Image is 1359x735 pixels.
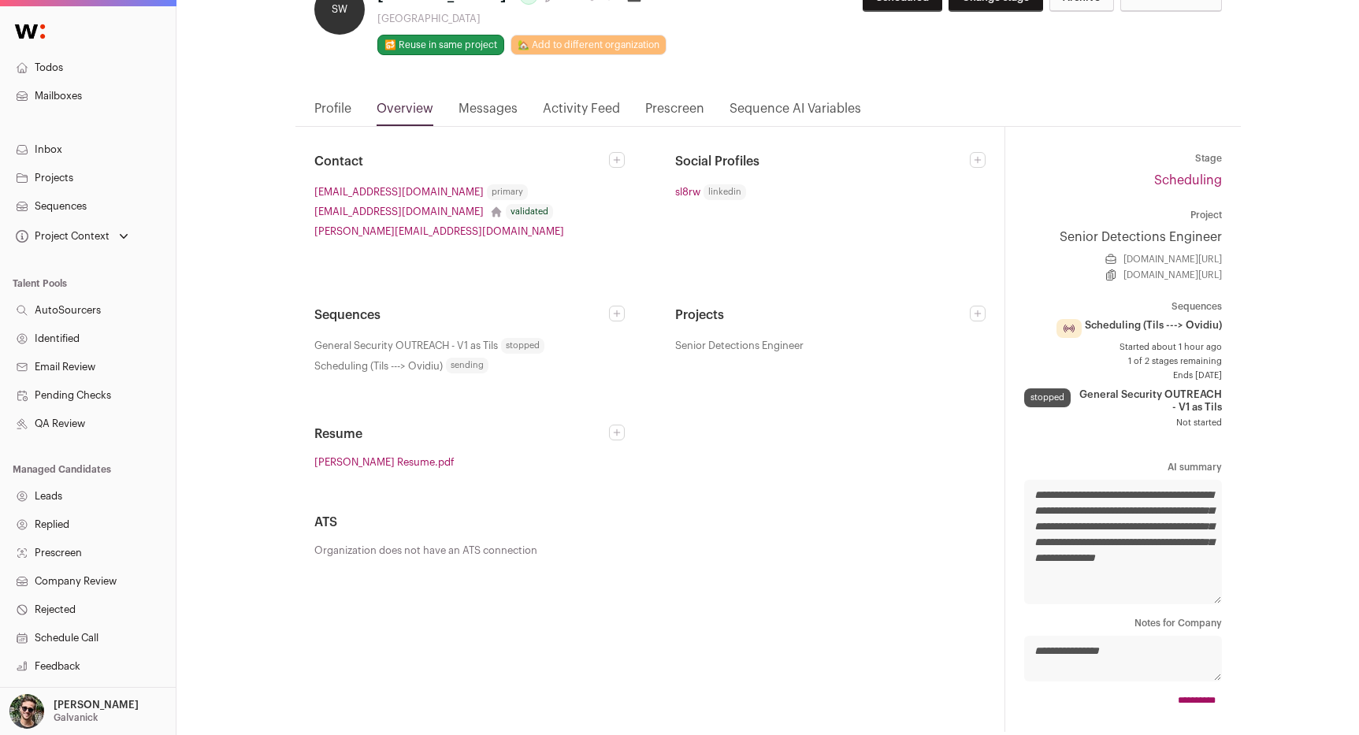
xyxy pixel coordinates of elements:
span: stopped [501,338,544,354]
h2: ATS [314,513,986,532]
dt: Stage [1024,152,1222,165]
h2: Sequences [314,306,609,325]
p: Organization does not have an ATS connection [314,544,986,557]
a: [DOMAIN_NAME][URL] [1123,269,1222,281]
a: Scheduling [1154,174,1222,187]
button: Open dropdown [13,225,132,247]
a: [PERSON_NAME][EMAIL_ADDRESS][DOMAIN_NAME] [314,223,564,239]
span: Ends [DATE] [1024,369,1222,382]
dt: Sequences [1024,300,1222,313]
p: Galvanick [54,711,98,724]
a: Prescreen [645,99,704,126]
dt: Notes for Company [1024,617,1222,629]
span: Started about 1 hour ago [1024,341,1222,354]
div: [GEOGRAPHIC_DATA] [377,13,667,25]
div: stopped [1024,388,1071,407]
h2: Social Profiles [675,152,970,171]
a: Activity Feed [543,99,620,126]
h2: Contact [314,152,609,171]
span: sending [446,358,488,373]
button: 🔂 Reuse in same project [377,35,504,55]
a: [EMAIL_ADDRESS][DOMAIN_NAME] [314,184,484,200]
a: Messages [459,99,518,126]
a: Sequence AI Variables [730,99,861,126]
p: [PERSON_NAME] [54,699,139,711]
span: General Security OUTREACH - V1 as Tils [1077,388,1222,414]
span: Senior Detections Engineer [675,337,804,354]
dt: AI summary [1024,461,1222,473]
div: validated [506,204,553,220]
span: 1 of 2 stages remaining [1024,355,1222,368]
span: Scheduling (Tils ---> Ovidiu) [1085,319,1222,332]
h2: Resume [314,425,609,444]
a: [EMAIL_ADDRESS][DOMAIN_NAME] [314,203,484,220]
dt: Project [1024,209,1222,221]
button: Open dropdown [6,694,142,729]
a: sl8rw [675,184,700,200]
a: 🏡 Add to different organization [511,35,667,55]
img: 1635949-medium_jpg [9,694,44,729]
span: linkedin [704,184,746,200]
a: Senior Detections Engineer [1024,228,1222,247]
a: [PERSON_NAME] Resume.pdf [314,456,454,469]
a: [DOMAIN_NAME][URL] [1123,253,1222,265]
span: Scheduling (Tils ---> Ovidiu) [314,358,443,374]
img: Wellfound [6,16,54,47]
a: Profile [314,99,351,126]
h2: Projects [675,306,970,325]
a: Overview [377,99,433,126]
span: Not started [1024,417,1222,429]
div: Project Context [13,230,110,243]
div: primary [487,184,528,200]
span: General Security OUTREACH - V1 as Tils [314,337,498,354]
